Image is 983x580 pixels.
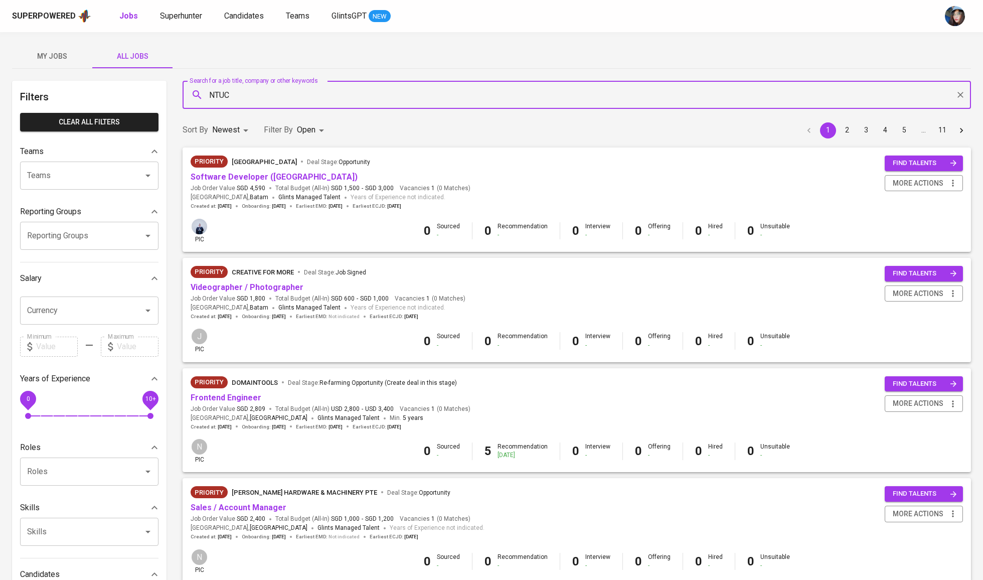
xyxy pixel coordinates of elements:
button: Go to next page [953,122,969,138]
span: Earliest EMD : [296,203,343,210]
span: [DATE] [218,423,232,430]
button: Open [141,229,155,243]
button: find talents [885,376,963,392]
span: USD 3,400 [365,405,394,413]
a: GlintsGPT NEW [332,10,391,23]
div: Salary [20,268,158,288]
span: Total Budget (All-In) [275,184,394,193]
span: 1 [430,405,435,413]
div: Recommendation [498,222,548,239]
span: Earliest ECJD : [353,423,401,430]
b: 0 [572,334,579,348]
span: Total Budget (All-In) [275,405,394,413]
b: 0 [484,334,491,348]
b: 0 [695,444,702,458]
p: Sort By [183,124,208,136]
div: - [585,561,610,570]
b: 0 [424,334,431,348]
div: - [648,451,671,460]
span: [DATE] [218,313,232,320]
b: 0 [424,554,431,568]
span: Not indicated [329,533,360,540]
span: [DATE] [218,203,232,210]
button: find talents [885,156,963,171]
span: Onboarding : [242,533,286,540]
span: [DATE] [404,533,418,540]
b: Jobs [119,11,138,21]
div: Teams [20,141,158,162]
span: find talents [893,378,957,390]
b: 0 [635,224,642,238]
div: J [191,328,208,345]
span: Total Budget (All-In) [275,295,389,303]
span: Priority [191,267,228,277]
span: Glints Managed Talent [278,304,341,311]
b: 0 [695,554,702,568]
span: Earliest ECJD : [370,533,418,540]
b: 0 [635,554,642,568]
span: Deal Stage : [304,269,366,276]
span: - [362,184,363,193]
span: [DATE] [387,423,401,430]
div: Years of Experience [20,369,158,389]
div: pic [191,218,208,244]
div: Offering [648,222,671,239]
span: Created at : [191,533,232,540]
div: - [498,341,548,350]
span: [GEOGRAPHIC_DATA] [232,158,297,166]
span: 5 years [403,414,423,421]
span: Priority [191,157,228,167]
a: Frontend Engineer [191,393,261,402]
span: 1 [430,184,435,193]
div: Interview [585,553,610,570]
span: - [357,295,358,303]
h6: Filters [20,89,158,105]
span: Job Signed [336,269,366,276]
span: Teams [286,11,309,21]
div: - [498,231,548,239]
span: Earliest EMD : [296,423,343,430]
div: Offering [648,332,671,349]
span: Onboarding : [242,313,286,320]
p: Roles [20,442,41,454]
span: Superhunter [160,11,202,21]
div: New Job received from Demand Team [191,376,228,388]
b: 0 [695,224,702,238]
span: Earliest ECJD : [353,203,401,210]
span: 1 [430,515,435,523]
span: Vacancies ( 0 Matches ) [395,295,465,303]
a: Videographer / Photographer [191,282,303,292]
input: Value [36,337,78,357]
span: [GEOGRAPHIC_DATA] [250,413,307,423]
span: Candidates [224,11,264,21]
span: [DATE] [329,203,343,210]
div: Offering [648,553,671,570]
div: New Job received from Demand Team [191,486,228,498]
b: 0 [572,554,579,568]
p: Years of Experience [20,373,90,385]
span: [DATE] [218,533,232,540]
div: Unsuitable [760,443,790,460]
span: SGD 1,500 [331,184,360,193]
div: - [760,231,790,239]
div: Open [297,121,327,139]
div: - [760,341,790,350]
div: Hired [708,553,723,570]
p: Newest [212,124,240,136]
span: Onboarding : [242,423,286,430]
div: Interview [585,222,610,239]
div: Interview [585,443,610,460]
b: 0 [747,224,754,238]
div: pic [191,328,208,354]
div: Hired [708,222,723,239]
span: [DATE] [272,313,286,320]
div: - [708,561,723,570]
span: Job Order Value [191,515,265,523]
p: Filter By [264,124,293,136]
span: Not indicated [329,313,360,320]
span: Glints Managed Talent [317,414,380,421]
img: app logo [78,9,91,24]
div: pic [191,548,208,574]
span: Deal Stage : [307,159,370,166]
button: Go to page 3 [858,122,874,138]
